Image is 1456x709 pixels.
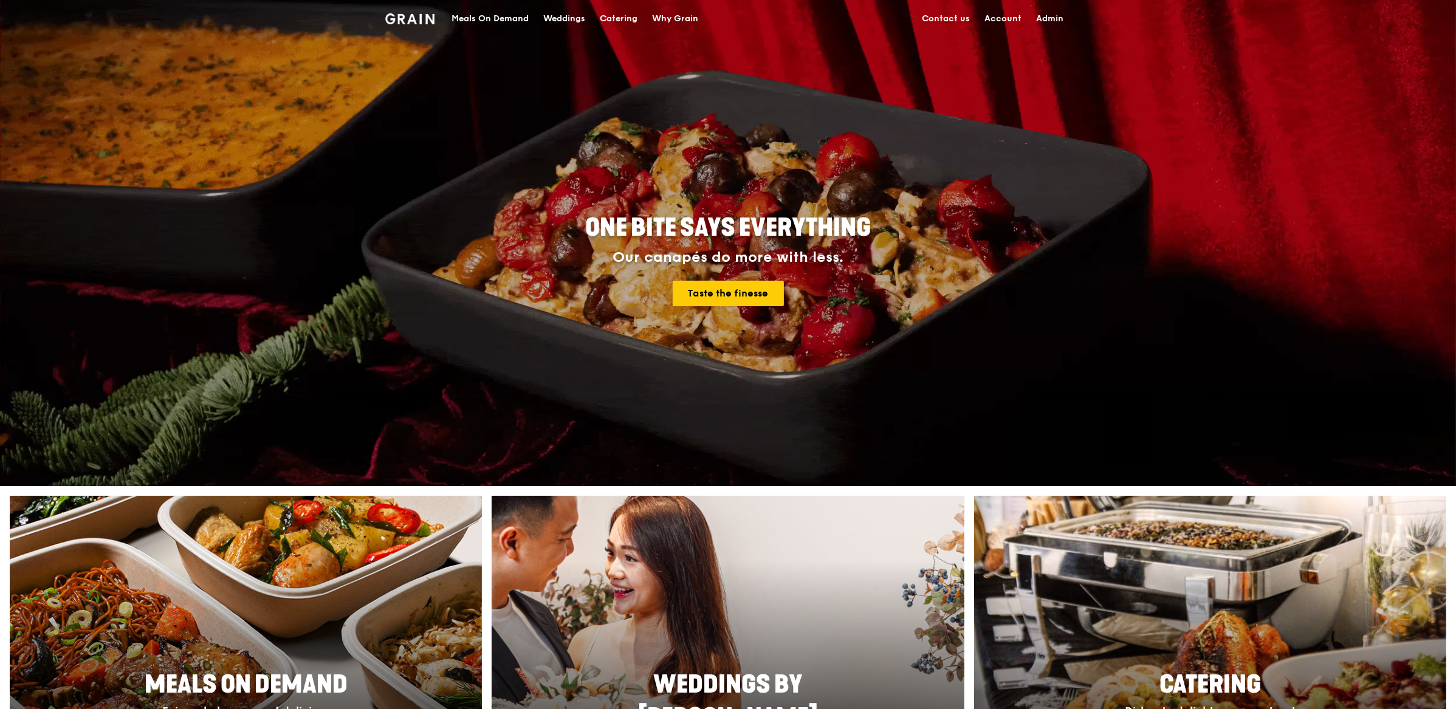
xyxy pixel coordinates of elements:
span: ONE BITE SAYS EVERYTHING [585,213,871,242]
span: Catering [1159,670,1261,699]
a: Account [977,1,1029,37]
a: Weddings [536,1,592,37]
a: Contact us [915,1,977,37]
img: Grain [385,13,434,24]
div: Why Grain [652,1,698,37]
a: Taste the finesse [673,281,784,306]
a: Catering [592,1,645,37]
span: Meals On Demand [145,670,348,699]
a: Why Grain [645,1,706,37]
div: Weddings [543,1,585,37]
div: Our canapés do more with less. [509,249,947,266]
div: Catering [600,1,637,37]
a: Admin [1029,1,1071,37]
div: Meals On Demand [452,1,529,37]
